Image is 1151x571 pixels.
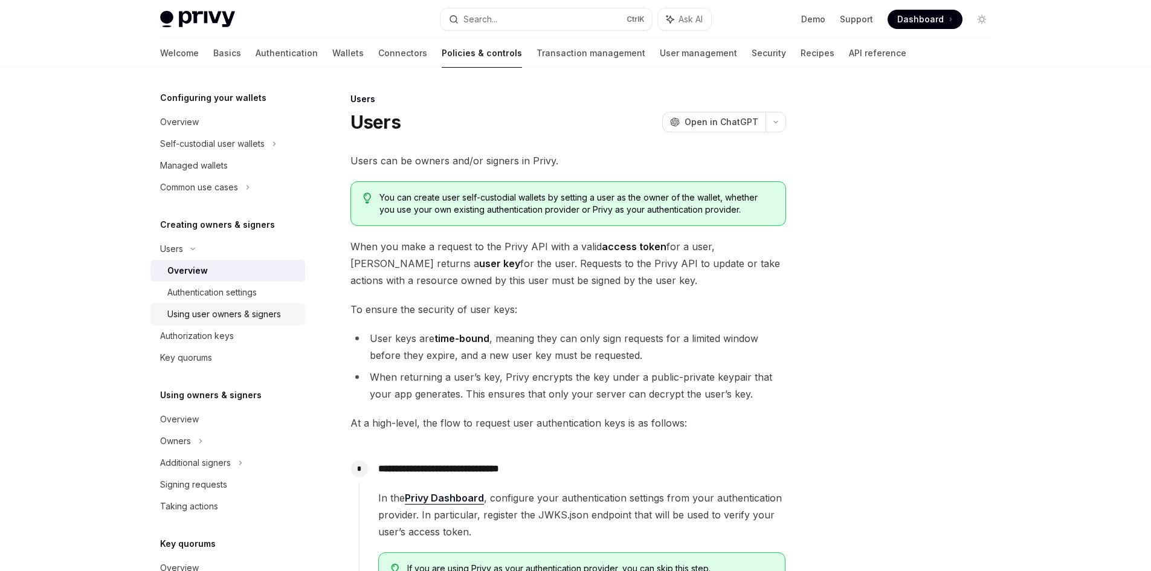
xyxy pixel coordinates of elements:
[160,456,231,470] div: Additional signers
[256,39,318,68] a: Authentication
[150,111,305,133] a: Overview
[602,240,666,253] strong: access token
[660,39,737,68] a: User management
[213,39,241,68] a: Basics
[150,155,305,176] a: Managed wallets
[479,257,520,269] strong: user key
[350,415,786,431] span: At a high-level, the flow to request user authentication keys is as follows:
[167,307,281,321] div: Using user owners & signers
[350,369,786,402] li: When returning a user’s key, Privy encrypts the key under a public-private keypair that your app ...
[801,13,825,25] a: Demo
[160,537,216,551] h5: Key quorums
[160,158,228,173] div: Managed wallets
[405,492,484,505] a: Privy Dashboard
[150,408,305,430] a: Overview
[350,93,786,105] div: Users
[849,39,906,68] a: API reference
[167,285,257,300] div: Authentication settings
[350,152,786,169] span: Users can be owners and/or signers in Privy.
[150,260,305,282] a: Overview
[160,477,227,492] div: Signing requests
[160,434,191,448] div: Owners
[150,474,305,495] a: Signing requests
[160,329,234,343] div: Authorization keys
[150,495,305,517] a: Taking actions
[685,116,758,128] span: Open in ChatGPT
[378,39,427,68] a: Connectors
[160,137,265,151] div: Self-custodial user wallets
[160,350,212,365] div: Key quorums
[160,115,199,129] div: Overview
[679,13,703,25] span: Ask AI
[840,13,873,25] a: Support
[350,301,786,318] span: To ensure the security of user keys:
[972,10,991,29] button: Toggle dark mode
[332,39,364,68] a: Wallets
[627,15,645,24] span: Ctrl K
[440,8,652,30] button: Search...CtrlK
[160,180,238,195] div: Common use cases
[658,8,711,30] button: Ask AI
[160,388,262,402] h5: Using owners & signers
[537,39,645,68] a: Transaction management
[160,91,266,105] h5: Configuring your wallets
[160,11,235,28] img: light logo
[463,12,497,27] div: Search...
[363,193,372,204] svg: Tip
[442,39,522,68] a: Policies & controls
[160,39,199,68] a: Welcome
[150,303,305,325] a: Using user owners & signers
[350,330,786,364] li: User keys are , meaning they can only sign requests for a limited window before they expire, and ...
[150,325,305,347] a: Authorization keys
[160,218,275,232] h5: Creating owners & signers
[160,499,218,514] div: Taking actions
[801,39,834,68] a: Recipes
[150,282,305,303] a: Authentication settings
[662,112,766,132] button: Open in ChatGPT
[350,238,786,289] span: When you make a request to the Privy API with a valid for a user, [PERSON_NAME] returns a for the...
[150,347,305,369] a: Key quorums
[160,242,183,256] div: Users
[378,489,785,540] span: In the , configure your authentication settings from your authentication provider. In particular,...
[350,111,401,133] h1: Users
[167,263,208,278] div: Overview
[379,192,773,216] span: You can create user self-custodial wallets by setting a user as the owner of the wallet, whether ...
[752,39,786,68] a: Security
[160,412,199,427] div: Overview
[888,10,962,29] a: Dashboard
[434,332,489,344] strong: time-bound
[897,13,944,25] span: Dashboard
